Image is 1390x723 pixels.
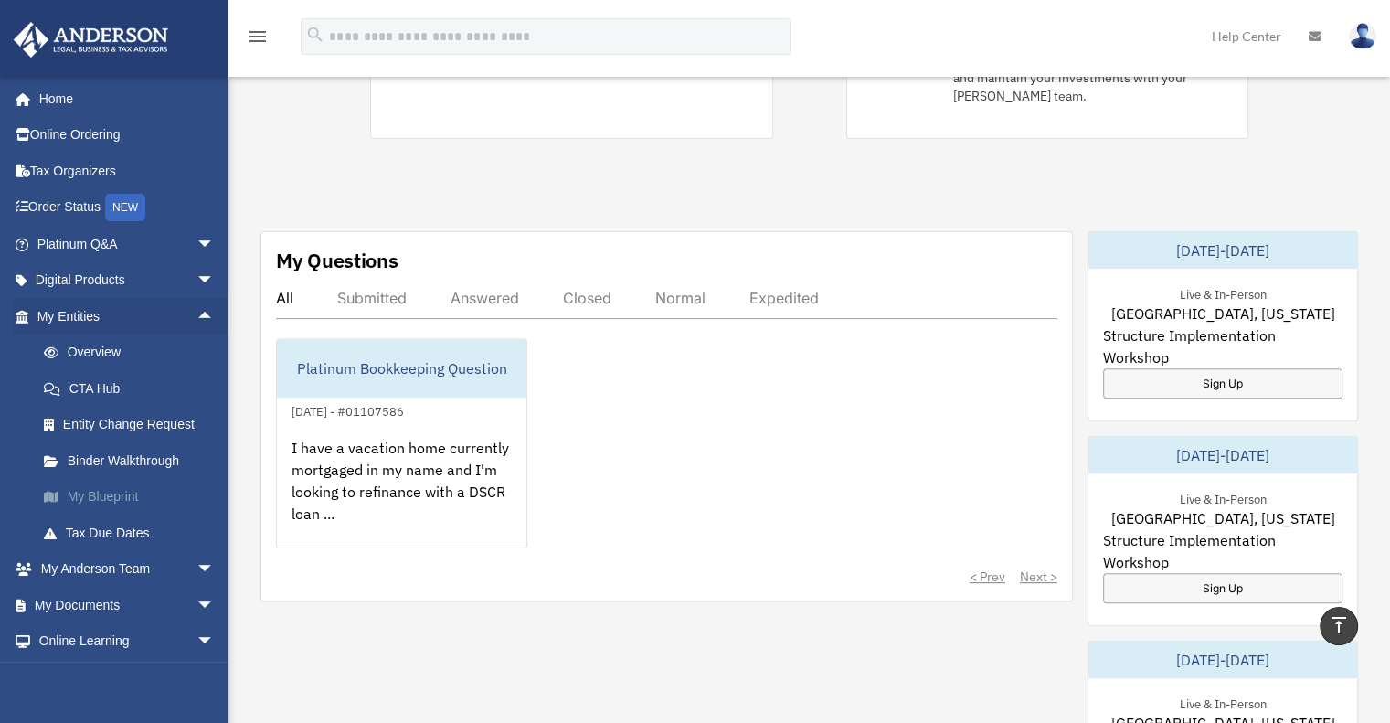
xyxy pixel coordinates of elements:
[13,153,242,189] a: Tax Organizers
[655,289,706,307] div: Normal
[1164,283,1280,303] div: Live & In-Person
[13,587,242,623] a: My Documentsarrow_drop_down
[196,551,233,589] span: arrow_drop_down
[26,442,242,479] a: Binder Walkthrough
[451,289,519,307] div: Answered
[277,422,526,565] div: I have a vacation home currently mortgaged in my name and I'm looking to refinance with a DSCR lo...
[26,479,242,516] a: My Blueprint
[8,22,174,58] img: Anderson Advisors Platinum Portal
[26,335,242,371] a: Overview
[337,289,407,307] div: Submitted
[1164,488,1280,507] div: Live & In-Person
[105,194,145,221] div: NEW
[1328,614,1350,636] i: vertical_align_top
[13,262,242,299] a: Digital Productsarrow_drop_down
[13,623,242,660] a: Online Learningarrow_drop_down
[26,370,242,407] a: CTA Hub
[196,226,233,263] span: arrow_drop_down
[1110,303,1334,324] span: [GEOGRAPHIC_DATA], [US_STATE]
[196,659,233,696] span: arrow_drop_down
[277,339,526,398] div: Platinum Bookkeeping Question
[1103,324,1342,368] span: Structure Implementation Workshop
[26,515,242,551] a: Tax Due Dates
[196,262,233,300] span: arrow_drop_down
[13,226,242,262] a: Platinum Q&Aarrow_drop_down
[276,338,527,548] a: Platinum Bookkeeping Question[DATE] - #01107586I have a vacation home currently mortgaged in my n...
[1103,573,1342,603] a: Sign Up
[1088,642,1357,678] div: [DATE]-[DATE]
[1088,232,1357,269] div: [DATE]-[DATE]
[1088,437,1357,473] div: [DATE]-[DATE]
[13,659,242,696] a: Billingarrow_drop_down
[13,551,242,588] a: My Anderson Teamarrow_drop_down
[13,189,242,227] a: Order StatusNEW
[563,289,611,307] div: Closed
[247,32,269,48] a: menu
[1103,529,1342,573] span: Structure Implementation Workshop
[1103,368,1342,399] a: Sign Up
[13,298,242,335] a: My Entitiesarrow_drop_up
[26,407,242,443] a: Entity Change Request
[1110,507,1334,529] span: [GEOGRAPHIC_DATA], [US_STATE]
[277,400,419,420] div: [DATE] - #01107586
[1320,607,1358,645] a: vertical_align_top
[1349,23,1376,49] img: User Pic
[196,587,233,624] span: arrow_drop_down
[749,289,819,307] div: Expedited
[247,26,269,48] i: menu
[196,623,233,661] span: arrow_drop_down
[1164,693,1280,712] div: Live & In-Person
[276,247,398,274] div: My Questions
[13,80,233,117] a: Home
[276,289,293,307] div: All
[305,25,325,45] i: search
[13,117,242,154] a: Online Ordering
[196,298,233,335] span: arrow_drop_up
